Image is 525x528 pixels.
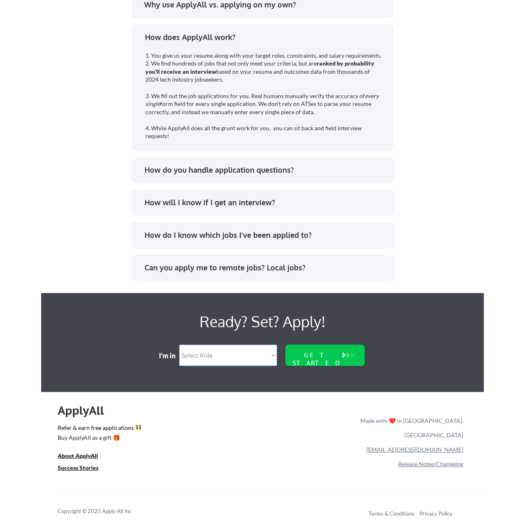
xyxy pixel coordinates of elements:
a: Release Notes/Changelog [398,460,463,467]
div: Made with ❤️ in [GEOGRAPHIC_DATA], [GEOGRAPHIC_DATA] [357,413,463,442]
div: GET STARTED [291,351,343,367]
a: Refer & earn free applications 👯‍♀️ [58,425,188,434]
div: How will I know if I get an interview? [145,197,386,208]
div: How does ApplyAll work? [145,32,387,42]
div: Buy ApplyAll as a gift 🎁 [58,435,140,441]
div: Can you apply me to remote jobs? Local jobs? [145,263,386,273]
a: Privacy Policy [420,510,453,517]
a: Success Stories [58,464,110,474]
a: About ApplyAll [58,452,110,462]
a: Terms & Conditions [369,510,415,517]
div: I'm in [159,351,181,360]
a: Buy ApplyAll as a gift 🎁 [58,434,140,444]
div: Ready? Set? Apply! [156,310,369,333]
div: How do you handle application questions? [145,165,386,175]
div: How do I know which jobs I've been applied to? [145,230,386,240]
u: Success Stories [58,464,98,471]
div: 1. You give us your resume along with your target roles, constraints, and salary requirements. 2.... [145,52,383,141]
strong: ranked by probability you'll receive an interview [145,60,376,75]
u: About ApplyAll [58,452,98,459]
div: ApplyAll [58,404,113,418]
div: Copyright © 2025 Apply All Inc [58,507,152,516]
a: [EMAIL_ADDRESS][DOMAIN_NAME] [366,446,463,453]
